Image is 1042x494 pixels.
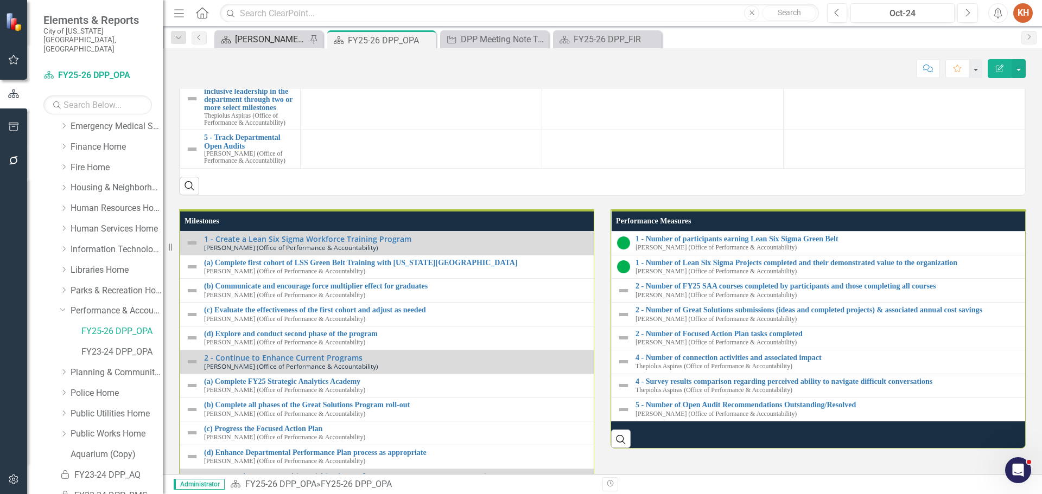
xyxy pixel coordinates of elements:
[778,8,801,17] span: Search
[204,458,365,465] small: [PERSON_NAME] (Office of Performance & Accountability)
[204,339,365,346] small: [PERSON_NAME] (Office of Performance & Accountability)
[204,425,800,433] a: (c) Progress the Focused Action Plan
[574,33,659,46] div: FY25-26 DPP_FIR
[180,350,806,374] td: Double-Click to Edit Right Click for Context Menu
[461,33,546,46] div: DPP Meeting Note Taker Report // FIR
[204,306,800,314] a: (c) Evaluate the effectiveness of the first cohort and adjust as needed
[43,69,152,82] a: FY25-26 DPP_OPA
[71,448,163,461] a: Aquarium (Copy)
[71,182,163,194] a: Housing & Neighborhood Preservation Home
[348,34,433,47] div: FY25-26 DPP_OPA
[784,130,1025,168] td: Double-Click to Edit
[1005,457,1031,483] iframe: Intercom live chat
[180,279,806,303] td: Double-Click to Edit Right Click for Context Menu
[180,374,806,397] td: Double-Click to Edit Right Click for Context Menu
[636,292,797,299] small: [PERSON_NAME] (Office of Performance & Accountability)
[542,130,784,168] td: Double-Click to Edit
[204,150,295,164] small: [PERSON_NAME] (Office of Performance & Accountability)
[43,95,152,114] input: Search Below...
[204,282,800,290] a: (b) Communicate and encourage force multiplier effect for graduates
[71,264,163,277] a: Libraries Home
[71,162,163,174] a: Fire Home
[204,235,800,243] a: 1 - Create a Lean Six Sigma Workforce Training Program
[204,330,800,338] a: (d) Explore and conduct second phase of the program
[854,7,951,20] div: Oct-24
[43,27,152,53] small: City of [US_STATE][GEOGRAPHIC_DATA], [GEOGRAPHIC_DATA]
[81,325,163,338] a: FY25-26 DPP_OPA
[617,403,630,416] img: Not Defined
[1013,3,1033,23] button: KH
[71,223,163,235] a: Human Services Home
[186,426,199,439] img: Not Defined
[617,331,630,344] img: Not Defined
[220,4,819,23] input: Search ClearPoint...
[186,403,199,416] img: Not Defined
[230,478,594,491] div: »
[180,255,806,279] td: Double-Click to Edit Right Click for Context Menu
[71,428,163,440] a: Public Works Home
[186,450,199,463] img: Not Defined
[301,130,542,168] td: Double-Click to Edit
[235,33,307,46] div: [PERSON_NAME]'s Home
[180,469,806,492] td: Double-Click to Edit Right Click for Context Menu
[321,479,392,489] div: FY25-26 DPP_OPA
[186,355,199,368] img: Not Defined
[174,479,225,490] span: Administrator
[186,236,199,249] img: Not Defined
[204,354,800,362] a: 2 - Continue to Enhance Current Programs
[186,331,199,344] img: Not Defined
[617,308,630,321] img: Not Defined
[186,379,199,392] img: Not Defined
[204,434,365,441] small: [PERSON_NAME] (Office of Performance & Accountability)
[186,284,199,297] img: Not Defined
[204,410,365,418] small: [PERSON_NAME] (Office of Performance & Accountability)
[71,387,163,400] a: Police Home
[186,92,199,105] img: Not Defined
[186,308,199,321] img: Not Defined
[301,67,542,130] td: Double-Click to Edit
[71,243,163,256] a: Information Technology Home
[180,303,806,326] td: Double-Click to Edit Right Click for Context Menu
[443,33,546,46] a: DPP Meeting Note Taker Report // FIR
[71,141,163,153] a: Finance Home
[204,268,365,275] small: [PERSON_NAME] (Office of Performance & Accountability)
[204,259,800,267] a: (a) Complete first cohort of LSS Green Belt Training with [US_STATE][GEOGRAPHIC_DATA]
[217,33,307,46] a: [PERSON_NAME]'s Home
[636,268,797,275] small: [PERSON_NAME] (Office of Performance & Accountability)
[636,363,792,370] small: Thepiolus Aspiras (Office of Performance & Accountability)
[850,3,955,23] button: Oct-24
[204,377,800,386] a: (a) Complete FY25 Strategic Analytics Academy
[542,67,784,130] td: Double-Click to Edit
[617,284,630,297] img: Not Defined
[556,33,659,46] a: FY25-26 DPP_FIR
[636,410,797,418] small: [PERSON_NAME] (Office of Performance & Accountability)
[204,387,365,394] small: [PERSON_NAME] (Office of Performance & Accountability)
[204,292,365,299] small: [PERSON_NAME] (Office of Performance & Accountability)
[204,472,800,480] a: 3 - Strengthen Partnerships within the Performance Management Community
[617,236,630,249] img: On Target
[180,67,301,130] td: Double-Click to Edit Right Click for Context Menu
[180,397,806,421] td: Double-Click to Edit Right Click for Context Menu
[204,70,295,112] a: 4 - [PERSON_NAME] a sense of belonging and inclusive leadership in the department through two or ...
[617,260,630,273] img: On Target
[71,408,163,420] a: Public Utilities Home
[60,469,163,482] a: FY23-24 DPP_AQ
[636,316,797,323] small: [PERSON_NAME] (Office of Performance & Accountability)
[180,421,806,445] td: Double-Click to Edit Right Click for Context Menu
[636,387,792,394] small: Thepiolus Aspiras (Office of Performance & Accountability)
[204,133,295,150] a: 5 - Track Departmental Open Audits
[204,448,800,457] a: (d) Enhance Departmental Performance Plan process as appropriate
[204,244,378,251] small: [PERSON_NAME] (Office of Performance & Accountability)
[180,326,806,350] td: Double-Click to Edit Right Click for Context Menu
[186,143,199,156] img: Not Defined
[245,479,316,489] a: FY25-26 DPP_OPA
[71,367,163,379] a: Planning & Community Development Home
[617,379,630,392] img: Not Defined
[636,339,797,346] small: [PERSON_NAME] (Office of Performance & Accountability)
[71,202,163,215] a: Human Resources Home
[180,130,301,168] td: Double-Click to Edit Right Click for Context Menu
[617,355,630,368] img: Not Defined
[636,244,797,251] small: [PERSON_NAME] (Office of Performance & Accountability)
[186,260,199,273] img: Not Defined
